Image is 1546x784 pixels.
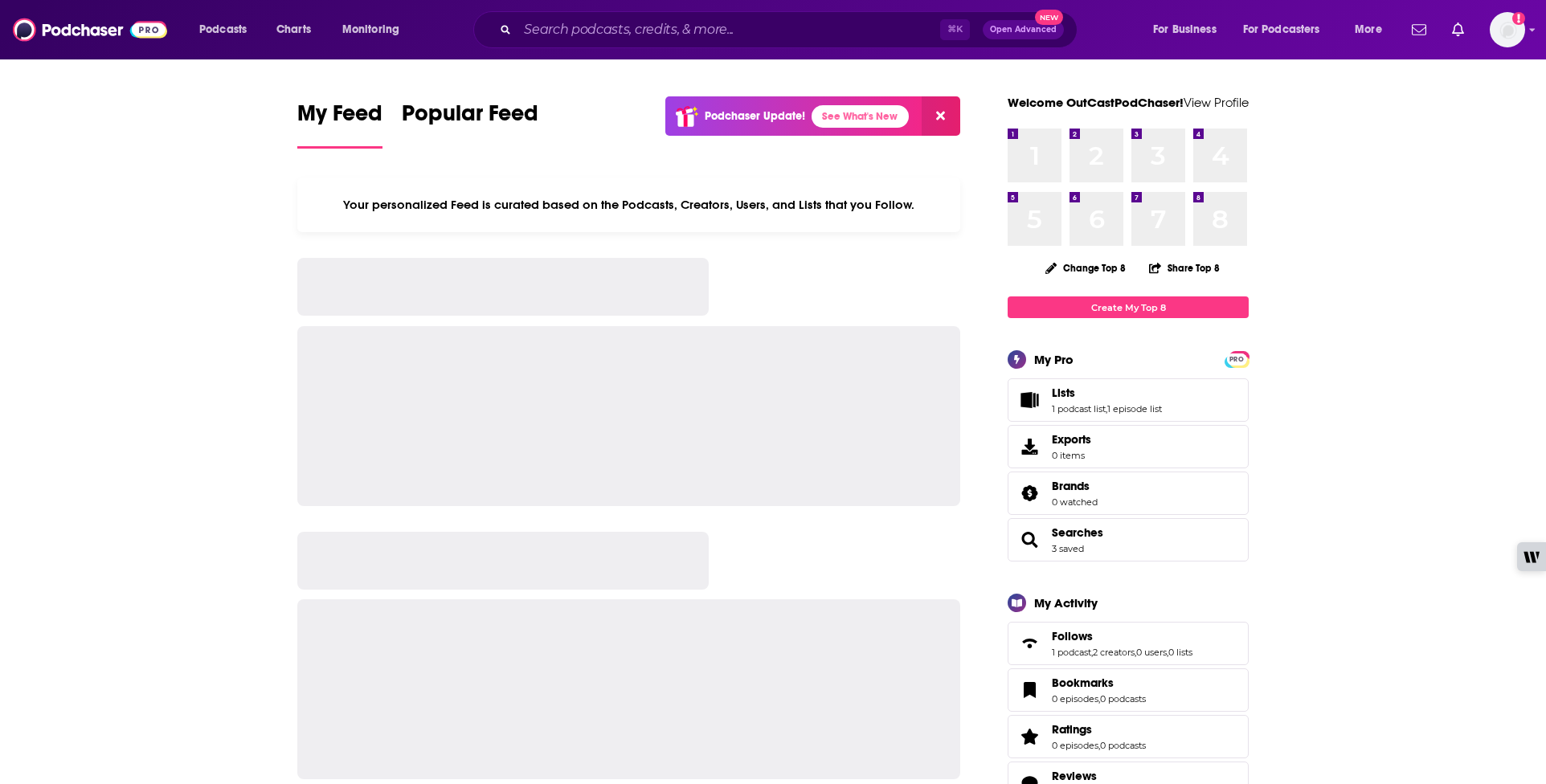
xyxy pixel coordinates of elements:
span: For Business [1153,18,1217,41]
span: PRO [1227,353,1246,365]
a: Searches [1052,525,1103,540]
button: open menu [1233,17,1344,43]
span: Searches [1008,518,1249,561]
a: View Profile [1184,95,1249,110]
span: Follows [1052,629,1093,643]
a: See What's New [812,105,909,128]
a: PRO [1227,353,1246,365]
a: Create My Top 8 [1008,296,1249,318]
svg: Add a profile image [1512,12,1525,25]
a: Show notifications dropdown [1446,16,1470,43]
span: Bookmarks [1008,668,1249,712]
a: Bookmarks [1013,679,1045,701]
button: Change Top 8 [1036,258,1135,278]
span: Exports [1052,432,1091,447]
a: Brands [1052,479,1098,493]
span: Charts [276,18,311,41]
a: Charts [266,17,321,43]
span: Open Advanced [990,26,1057,34]
span: Lists [1008,378,1249,422]
a: Popular Feed [402,100,538,149]
button: Share Top 8 [1148,252,1221,284]
span: Brands [1008,472,1249,515]
span: Reviews [1052,769,1097,783]
a: Ratings [1052,722,1146,737]
div: Your personalized Feed is curated based on the Podcasts, Creators, Users, and Lists that you Follow. [297,178,960,232]
span: New [1035,10,1064,25]
a: Searches [1013,529,1045,551]
a: Welcome OutCastPodChaser! [1008,95,1184,110]
span: Ratings [1008,715,1249,758]
a: 1 podcast list [1052,403,1106,414]
p: Podchaser Update! [705,109,805,123]
a: 0 episodes [1052,740,1098,751]
span: , [1167,647,1168,658]
span: Logged in as OutCastPodChaser [1490,12,1525,47]
span: Monitoring [342,18,399,41]
span: , [1135,647,1136,658]
img: User Profile [1490,12,1525,47]
a: Bookmarks [1052,676,1146,690]
a: 0 watched [1052,496,1098,508]
a: Exports [1008,425,1249,468]
span: , [1106,403,1107,414]
button: Open AdvancedNew [983,20,1064,39]
span: For Podcasters [1243,18,1320,41]
span: Exports [1013,435,1045,458]
a: Lists [1013,389,1045,411]
span: Popular Feed [402,100,538,137]
span: , [1091,647,1093,658]
div: My Pro [1034,352,1074,367]
button: open menu [1142,17,1237,43]
span: My Feed [297,100,382,137]
button: Show profile menu [1490,12,1525,47]
a: Reviews [1052,769,1146,783]
input: Search podcasts, credits, & more... [517,17,940,43]
a: Follows [1052,629,1192,643]
a: Follows [1013,632,1045,655]
div: Search podcasts, credits, & more... [489,11,1093,48]
a: 0 users [1136,647,1167,658]
span: Lists [1052,386,1075,400]
a: 0 podcasts [1100,740,1146,751]
a: 0 podcasts [1100,693,1146,704]
span: Podcasts [199,18,247,41]
span: More [1355,18,1382,41]
span: Brands [1052,479,1090,493]
img: Podchaser - Follow, Share and Rate Podcasts [13,14,167,45]
a: 3 saved [1052,543,1084,554]
a: 1 episode list [1107,403,1162,414]
span: , [1098,740,1100,751]
span: ⌘ K [940,19,970,40]
a: 0 episodes [1052,693,1098,704]
a: 1 podcast [1052,647,1091,658]
div: My Activity [1034,595,1098,610]
span: , [1098,693,1100,704]
a: 0 lists [1168,647,1192,658]
a: Show notifications dropdown [1405,16,1433,43]
a: My Feed [297,100,382,149]
button: open menu [331,17,420,43]
a: Brands [1013,482,1045,504]
button: open menu [188,17,268,43]
a: 2 creators [1093,647,1135,658]
span: Follows [1008,622,1249,665]
span: 0 items [1052,450,1091,461]
a: Lists [1052,386,1162,400]
span: Ratings [1052,722,1092,737]
button: open menu [1344,17,1402,43]
span: Bookmarks [1052,676,1114,690]
a: Ratings [1013,725,1045,748]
